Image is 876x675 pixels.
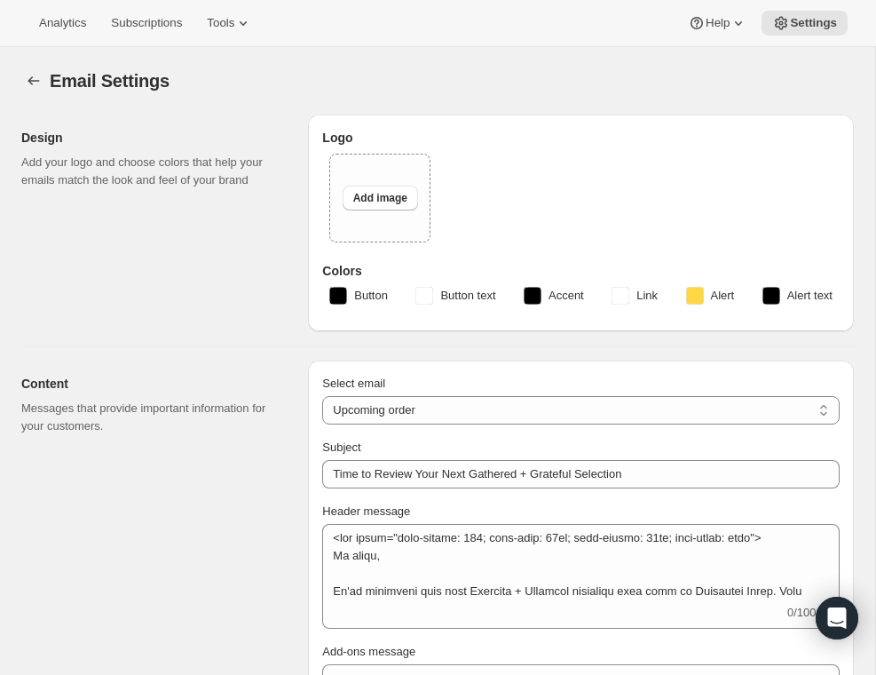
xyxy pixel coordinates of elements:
h3: Colors [322,262,840,280]
span: Button text [440,287,495,305]
p: Messages that provide important information for your customers. [21,400,280,435]
span: Settings [790,16,837,30]
button: Analytics [28,11,97,36]
h2: Content [21,375,280,393]
h2: Design [21,129,280,147]
span: Email Settings [50,71,170,91]
button: Help [677,11,758,36]
button: Settings [762,11,848,36]
button: Alert text [752,282,843,310]
button: Subscriptions [100,11,193,36]
span: Select email [322,377,385,390]
button: Link [601,282,668,310]
h3: Logo [322,129,840,147]
div: Open Intercom Messenger [816,597,858,639]
span: Link [636,287,658,305]
span: Help [706,16,730,30]
span: Alert [711,287,735,305]
button: Alert [675,282,746,310]
button: Button [319,282,399,310]
span: Add-ons message [322,645,415,658]
span: Button [354,287,388,305]
button: Button text [405,282,506,310]
span: Alert text [787,287,833,305]
p: Add your logo and choose colors that help your emails match the look and feel of your brand [21,154,280,189]
span: Add image [353,191,407,205]
span: Analytics [39,16,86,30]
span: Accent [548,287,584,305]
button: Accent [513,282,595,310]
button: Settings [21,68,46,93]
span: Header message [322,504,410,518]
button: Add image [343,186,418,210]
span: Tools [207,16,234,30]
span: Subscriptions [111,16,182,30]
span: Subject [322,441,360,454]
button: Tools [196,11,263,36]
